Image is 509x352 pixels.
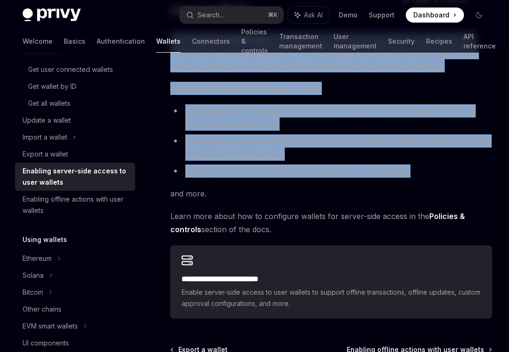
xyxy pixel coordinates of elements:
[304,10,323,20] span: Ask AI
[23,132,67,143] div: Import a wallet
[339,10,357,20] a: Demo
[28,98,70,109] div: Get all wallets
[15,301,135,318] a: Other chains
[170,33,492,72] span: Privy’s allow you to interact with wallets from your app’s server, even without the user in the l...
[23,149,68,160] div: Export a wallet
[334,30,377,53] a: User management
[198,9,224,21] div: Search...
[413,10,449,20] span: Dashboard
[23,287,43,298] div: Bitcoin
[180,7,283,23] button: Search...⌘K
[170,82,492,95] span: This supports several use cases, such as:
[268,11,278,19] span: ⌘ K
[463,30,496,53] a: API reference
[15,95,135,112] a: Get all wallets
[170,210,492,236] span: Learn more about how to configure wallets for server-side access in the section of the docs.
[28,81,76,92] div: Get wallet by ID
[369,10,395,20] a: Support
[170,187,492,200] span: and more.
[23,30,53,53] a: Welcome
[170,164,492,178] li: requiring both users and servers to approve user transactions
[156,30,181,53] a: Wallets
[15,191,135,219] a: Enabling offline actions with user wallets
[388,30,415,53] a: Security
[15,61,135,78] a: Get user connected wallets
[170,134,492,161] li: updating wallets when a user is offline, such as updating policies or assigning specific permissi...
[23,234,67,245] h5: Using wallets
[23,165,129,188] div: Enabling server-side access to user wallets
[23,115,71,126] div: Update a wallet
[471,8,486,23] button: Toggle dark mode
[23,304,61,315] div: Other chains
[406,8,464,23] a: Dashboard
[170,104,492,131] li: executing transactions when a user is offline, e.g for limit orders, agentic trading, portfolio r...
[23,253,52,264] div: Ethereum
[97,30,145,53] a: Authentication
[15,78,135,95] a: Get wallet by ID
[241,30,268,53] a: Policies & controls
[288,7,329,23] button: Ask AI
[279,30,322,53] a: Transaction management
[182,287,481,309] span: Enable server-side access to user wallets to support offline transactions, offline updates, custo...
[23,8,81,22] img: dark logo
[426,30,452,53] a: Recipes
[192,30,230,53] a: Connectors
[28,64,113,75] div: Get user connected wallets
[15,163,135,191] a: Enabling server-side access to user wallets
[15,335,135,352] a: UI components
[23,194,129,216] div: Enabling offline actions with user wallets
[64,30,85,53] a: Basics
[23,337,69,349] div: UI components
[23,321,78,332] div: EVM smart wallets
[23,270,44,281] div: Solana
[15,146,135,163] a: Export a wallet
[15,112,135,129] a: Update a wallet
